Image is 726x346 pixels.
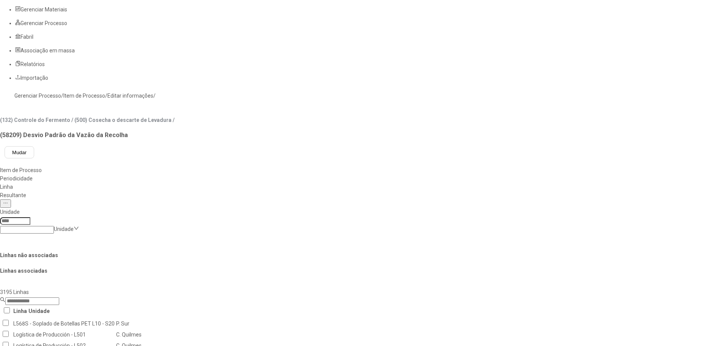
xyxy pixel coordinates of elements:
[20,61,45,67] span: Relatórios
[61,93,63,99] nz-breadcrumb-separator: /
[54,226,74,232] nz-select-placeholder: Unidade
[105,93,107,99] nz-breadcrumb-separator: /
[5,146,34,158] button: Mudar
[153,93,156,99] nz-breadcrumb-separator: /
[20,34,33,40] span: Fabril
[20,47,75,54] span: Associação em massa
[13,329,115,340] td: Logística de Producción - L501
[20,20,67,26] span: Gerenciar Processo
[63,93,105,99] a: Item de Processo
[107,93,153,99] a: Editar informações
[116,329,174,340] td: C. Quilmes
[14,93,61,99] a: Gerenciar Processo
[13,306,27,316] th: Linha
[12,150,27,155] span: Mudar
[20,6,67,13] span: Gerenciar Materiais
[116,318,174,329] td: P. Sur
[20,75,48,81] span: Importação
[13,318,115,329] td: L568S - Soplado de Botellas PET L10 - S20
[28,306,50,316] th: Unidade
